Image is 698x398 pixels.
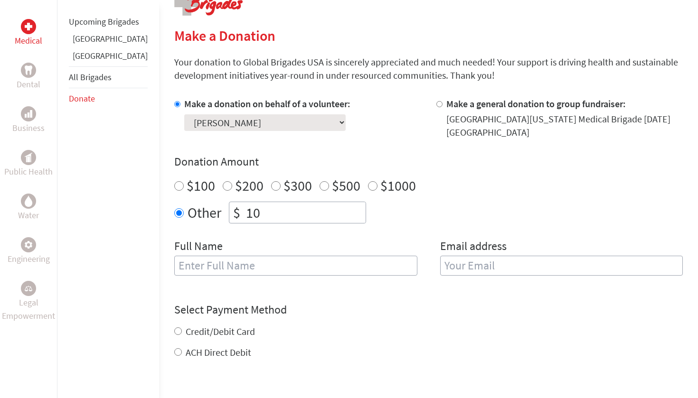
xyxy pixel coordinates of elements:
label: $100 [187,176,215,194]
a: Public HealthPublic Health [4,150,53,178]
label: $300 [283,176,312,194]
label: Full Name [174,239,223,256]
h2: Make a Donation [174,27,683,44]
a: [GEOGRAPHIC_DATA] [73,33,148,44]
input: Enter Amount [244,202,366,223]
label: Make a donation on behalf of a volunteer: [184,98,350,110]
p: Medical [15,34,42,47]
p: Business [12,121,45,135]
img: Medical [25,23,32,30]
input: Your Email [440,256,683,276]
p: Dental [17,78,40,91]
img: Engineering [25,241,32,249]
img: Water [25,195,32,206]
img: Public Health [25,153,32,162]
li: Upcoming Brigades [69,11,148,32]
label: $500 [332,176,360,194]
a: Upcoming Brigades [69,16,139,27]
label: Credit/Debit Card [186,325,255,337]
h4: Select Payment Method [174,302,683,317]
li: Donate [69,88,148,109]
label: Email address [440,239,507,256]
label: Make a general donation to group fundraiser: [446,98,626,110]
div: Legal Empowerment [21,281,36,296]
input: Enter Full Name [174,256,417,276]
a: Donate [69,93,95,104]
div: Business [21,106,36,121]
div: Public Health [21,150,36,165]
div: Dental [21,63,36,78]
label: $1000 [380,176,416,194]
p: Water [18,209,39,222]
li: Guatemala [69,49,148,66]
label: $200 [235,176,264,194]
a: [GEOGRAPHIC_DATA] [73,50,148,61]
img: Business [25,110,32,118]
p: Legal Empowerment [2,296,55,323]
p: Engineering [8,252,50,266]
p: Your donation to Global Brigades USA is sincerely appreciated and much needed! Your support is dr... [174,56,683,82]
img: Dental [25,65,32,74]
label: ACH Direct Debit [186,346,251,358]
img: Legal Empowerment [25,286,32,291]
a: Legal EmpowermentLegal Empowerment [2,281,55,323]
label: Other [188,202,221,223]
div: [GEOGRAPHIC_DATA][US_STATE] Medical Brigade [DATE] [GEOGRAPHIC_DATA] [446,112,683,139]
a: All Brigades [69,72,112,83]
a: BusinessBusiness [12,106,45,135]
p: Public Health [4,165,53,178]
h4: Donation Amount [174,154,683,169]
div: $ [229,202,244,223]
a: WaterWater [18,194,39,222]
li: All Brigades [69,66,148,88]
div: Engineering [21,237,36,252]
a: MedicalMedical [15,19,42,47]
a: DentalDental [17,63,40,91]
li: Ghana [69,32,148,49]
a: EngineeringEngineering [8,237,50,266]
div: Water [21,194,36,209]
div: Medical [21,19,36,34]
